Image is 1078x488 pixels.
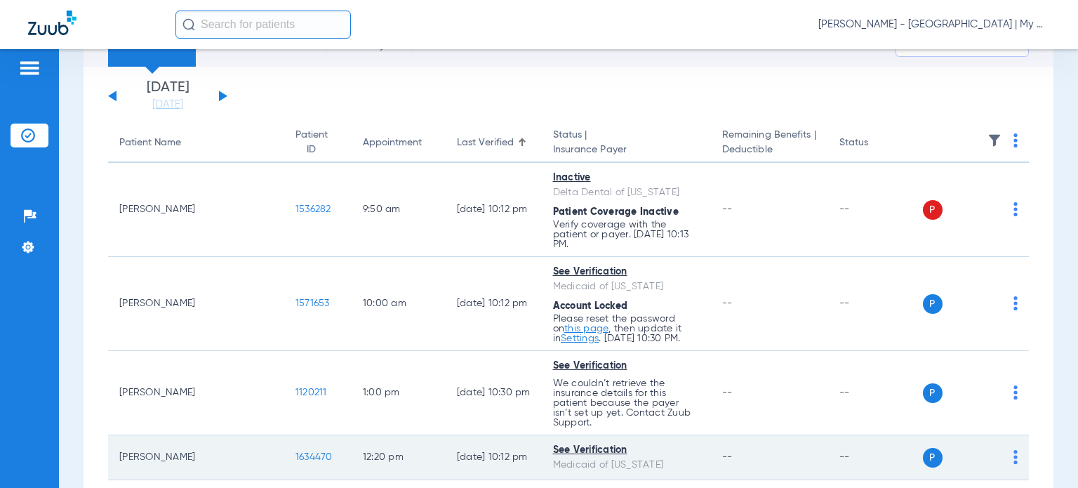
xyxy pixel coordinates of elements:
[553,443,700,458] div: See Verification
[295,204,331,214] span: 1536282
[564,324,608,334] a: this page
[987,133,1002,147] img: filter.svg
[446,351,542,435] td: [DATE] 10:30 PM
[828,435,923,480] td: --
[561,334,599,343] a: Settings
[553,185,700,200] div: Delta Dental of [US_STATE]
[119,136,181,150] div: Patient Name
[553,279,700,294] div: Medicaid of [US_STATE]
[722,298,733,308] span: --
[182,18,195,31] img: Search Icon
[553,378,700,428] p: We couldn’t retrieve the insurance details for this patient because the payer isn’t set up yet. C...
[352,163,446,257] td: 9:50 AM
[818,18,1050,32] span: [PERSON_NAME] - [GEOGRAPHIC_DATA] | My Community Dental Centers
[446,257,542,351] td: [DATE] 10:12 PM
[553,359,700,374] div: See Verification
[553,207,679,217] span: Patient Coverage Inactive
[119,136,273,150] div: Patient Name
[352,351,446,435] td: 1:00 PM
[126,98,210,112] a: [DATE]
[457,136,531,150] div: Last Verified
[923,448,943,468] span: P
[553,314,700,343] p: Please reset the password on , then update it in . [DATE] 10:30 PM.
[295,128,328,157] div: Patient ID
[711,124,828,163] th: Remaining Benefits |
[1013,296,1018,310] img: group-dot-blue.svg
[446,163,542,257] td: [DATE] 10:12 PM
[1013,202,1018,216] img: group-dot-blue.svg
[108,257,284,351] td: [PERSON_NAME]
[722,204,733,214] span: --
[446,435,542,480] td: [DATE] 10:12 PM
[542,124,711,163] th: Status |
[352,435,446,480] td: 12:20 PM
[457,136,514,150] div: Last Verified
[108,163,284,257] td: [PERSON_NAME]
[108,351,284,435] td: [PERSON_NAME]
[1013,133,1018,147] img: group-dot-blue.svg
[28,11,76,35] img: Zuub Logo
[553,265,700,279] div: See Verification
[828,163,923,257] td: --
[722,388,733,397] span: --
[352,257,446,351] td: 10:00 AM
[923,294,943,314] span: P
[553,143,700,157] span: Insurance Payer
[108,435,284,480] td: [PERSON_NAME]
[828,351,923,435] td: --
[363,136,422,150] div: Appointment
[923,200,943,220] span: P
[363,136,434,150] div: Appointment
[295,452,333,462] span: 1634470
[553,171,700,185] div: Inactive
[722,143,817,157] span: Deductible
[553,458,700,473] div: Medicaid of [US_STATE]
[126,81,210,112] li: [DATE]
[1008,421,1078,488] iframe: Chat Widget
[1013,385,1018,400] img: group-dot-blue.svg
[828,257,923,351] td: --
[18,60,41,77] img: hamburger-icon
[828,124,923,163] th: Status
[923,383,943,403] span: P
[553,220,700,249] p: Verify coverage with the patient or payer. [DATE] 10:13 PM.
[722,452,733,462] span: --
[295,298,330,308] span: 1571653
[553,301,628,311] span: Account Locked
[295,388,327,397] span: 1120211
[175,11,351,39] input: Search for patients
[295,128,340,157] div: Patient ID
